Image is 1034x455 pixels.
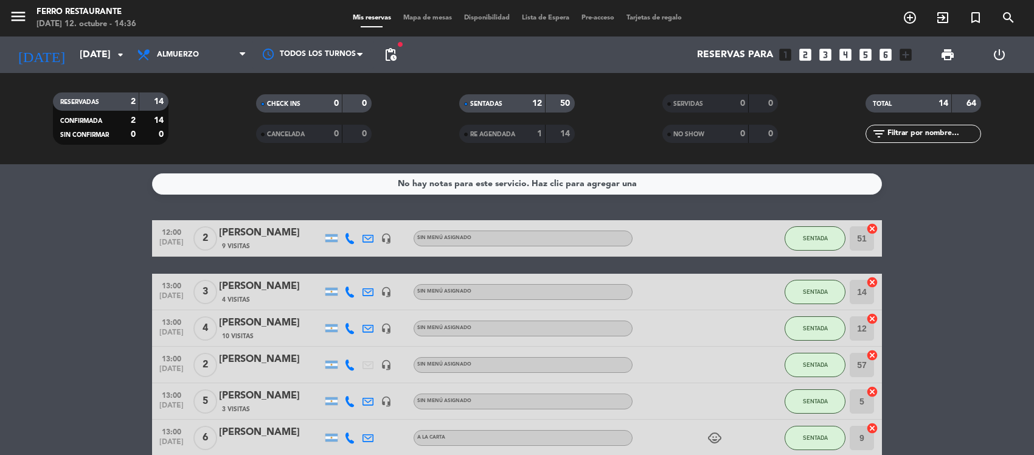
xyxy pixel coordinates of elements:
strong: 64 [966,99,979,108]
i: cancel [866,349,878,361]
span: Almuerzo [157,50,199,59]
strong: 0 [768,99,775,108]
i: power_settings_new [992,47,1007,62]
i: add_box [898,47,914,63]
span: Mis reservas [347,15,397,21]
span: CONFIRMADA [60,118,102,124]
span: SENTADAS [470,101,502,107]
span: Mapa de mesas [397,15,458,21]
i: arrow_drop_down [113,47,128,62]
i: child_care [707,431,722,445]
div: [PERSON_NAME] [219,425,322,440]
i: headset_mic [381,396,392,407]
span: Reservas para [697,49,773,61]
i: [DATE] [9,41,74,68]
span: SERVIDAS [673,101,703,107]
strong: 1 [537,130,542,138]
strong: 0 [362,99,369,108]
strong: 0 [334,130,339,138]
span: Pre-acceso [575,15,620,21]
span: 2 [193,226,217,251]
i: menu [9,7,27,26]
strong: 14 [939,99,948,108]
span: SENTADA [803,434,828,441]
strong: 50 [560,99,572,108]
i: exit_to_app [935,10,950,25]
span: SENTADA [803,361,828,368]
span: 4 Visitas [222,295,250,305]
i: cancel [866,313,878,325]
i: looks_one [777,47,793,63]
div: [PERSON_NAME] [219,225,322,241]
i: add_circle_outline [903,10,917,25]
strong: 2 [131,116,136,125]
span: [DATE] [156,292,187,306]
span: SIN CONFIRMAR [60,132,109,138]
i: cancel [866,276,878,288]
i: headset_mic [381,233,392,244]
span: 13:00 [156,314,187,328]
span: NO SHOW [673,131,704,137]
span: SENTADA [803,288,828,295]
span: RE AGENDADA [470,131,515,137]
span: Disponibilidad [458,15,516,21]
i: cancel [866,422,878,434]
span: [DATE] [156,438,187,452]
i: headset_mic [381,287,392,297]
i: cancel [866,386,878,398]
button: SENTADA [785,226,845,251]
i: cancel [866,223,878,235]
i: looks_6 [878,47,893,63]
strong: 0 [768,130,775,138]
strong: 0 [740,130,745,138]
button: SENTADA [785,316,845,341]
strong: 0 [131,130,136,139]
i: looks_5 [858,47,873,63]
i: headset_mic [381,323,392,334]
strong: 14 [154,116,166,125]
span: [DATE] [156,328,187,342]
span: 2 [193,353,217,377]
span: Sin menú asignado [417,398,471,403]
div: [PERSON_NAME] [219,352,322,367]
strong: 0 [740,99,745,108]
span: 13:00 [156,424,187,438]
span: 12:00 [156,224,187,238]
i: turned_in_not [968,10,983,25]
i: looks_4 [838,47,853,63]
div: [PERSON_NAME] [219,388,322,404]
span: 13:00 [156,351,187,365]
span: Sin menú asignado [417,235,471,240]
input: Filtrar por nombre... [886,127,980,141]
i: looks_3 [817,47,833,63]
span: SENTADA [803,325,828,332]
span: Lista de Espera [516,15,575,21]
button: SENTADA [785,353,845,377]
i: search [1001,10,1016,25]
span: A LA CARTA [417,435,445,440]
span: pending_actions [383,47,398,62]
span: Sin menú asignado [417,289,471,294]
strong: 12 [532,99,542,108]
strong: 0 [334,99,339,108]
span: fiber_manual_record [397,41,404,48]
span: SENTADA [803,398,828,405]
strong: 0 [159,130,166,139]
span: [DATE] [156,365,187,379]
span: 5 [193,389,217,414]
button: menu [9,7,27,30]
strong: 14 [560,130,572,138]
button: SENTADA [785,426,845,450]
i: headset_mic [381,359,392,370]
span: 3 Visitas [222,405,250,414]
i: looks_two [797,47,813,63]
span: 4 [193,316,217,341]
div: [PERSON_NAME] [219,315,322,331]
span: 9 Visitas [222,241,250,251]
div: [DATE] 12. octubre - 14:36 [36,18,136,30]
span: print [940,47,955,62]
div: [PERSON_NAME] [219,279,322,294]
strong: 2 [131,97,136,106]
button: SENTADA [785,280,845,304]
span: [DATE] [156,401,187,415]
